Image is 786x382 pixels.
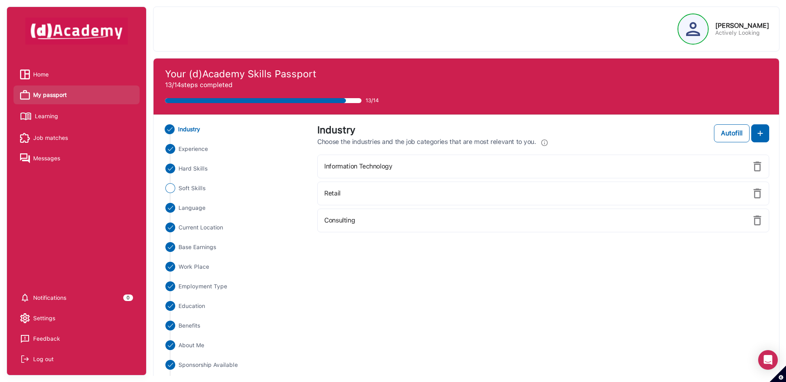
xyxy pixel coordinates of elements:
[758,350,778,370] div: Open Intercom Messenger
[33,152,60,164] span: Messages
[163,301,307,311] li: Close
[35,110,58,122] span: Learning
[366,97,379,105] span: 13/14
[324,189,341,198] label: Retail
[178,223,223,232] span: Current Location
[165,183,175,193] img: ...
[770,366,786,382] button: Set cookie preferences
[714,124,750,142] button: Autofill
[165,203,175,213] img: ...
[165,80,768,90] p: 13/14 steps completed
[165,124,175,134] img: ...
[20,90,30,100] img: My passport icon
[20,293,30,303] img: setting
[163,222,307,232] li: Close
[715,29,769,36] p: Actively Looking
[163,164,307,173] li: Close
[178,302,205,310] span: Education
[178,164,208,173] span: Hard Skills
[163,340,307,350] li: Close
[163,144,307,154] li: Close
[165,242,175,252] img: ...
[20,109,32,124] img: Learning icon
[178,361,238,369] span: Sponsorship Available
[20,313,30,323] img: setting
[20,152,133,164] a: Messages iconMessages
[165,68,768,80] h4: Your (d)Academy Skills Passport
[165,144,175,154] img: ...
[20,70,30,79] img: Home icon
[163,124,308,134] li: Close
[163,360,307,370] li: Close
[20,89,133,101] a: My passport iconMy passport
[33,132,68,144] span: Job matches
[178,263,209,271] span: Work Place
[163,262,307,272] li: Close
[178,145,208,153] span: Experience
[324,162,392,171] label: Information Technology
[178,243,216,252] span: Base Earnings
[178,341,204,350] span: About Me
[178,125,201,134] span: Industry
[20,153,30,163] img: Messages icon
[33,333,60,345] div: Feedback
[178,184,206,193] span: Soft Skills
[752,189,762,198] img: delete
[751,124,769,142] button: add
[20,68,133,81] a: Home iconHome
[715,22,769,29] div: [PERSON_NAME]
[165,262,175,272] img: ...
[20,133,30,143] img: Job matches icon
[163,183,307,193] li: Close
[163,203,307,213] li: Close
[33,292,66,304] span: Notifications
[165,301,175,311] img: ...
[20,333,133,345] a: Feedback
[317,124,547,136] div: Industry
[20,354,30,364] img: Log out
[686,22,700,36] img: Profile
[317,138,536,146] span: Choose the industries and the job categories that are most relevant to you.
[163,242,307,252] li: Close
[178,204,206,212] span: Language
[721,128,743,138] div: Autofill
[165,222,175,232] img: ...
[165,321,175,330] img: ...
[165,164,175,173] img: ...
[165,340,175,350] img: ...
[20,132,133,144] a: Job matches iconJob matches
[752,162,762,171] img: delete
[178,282,227,291] span: Employment Type
[20,109,133,124] a: Learning iconLearning
[541,138,548,148] img: Info
[25,18,128,45] img: dAcademy
[123,294,133,301] div: 0
[33,353,54,365] div: Log out
[33,89,67,101] span: My passport
[20,334,30,344] img: feedback
[33,68,49,81] span: Home
[163,321,307,330] li: Close
[163,281,307,291] li: Close
[165,281,175,291] img: ...
[178,321,200,330] span: Benefits
[165,360,175,370] img: ...
[33,312,55,324] span: Settings
[755,128,765,138] img: add
[752,216,762,225] img: delete
[324,216,355,225] label: Consulting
